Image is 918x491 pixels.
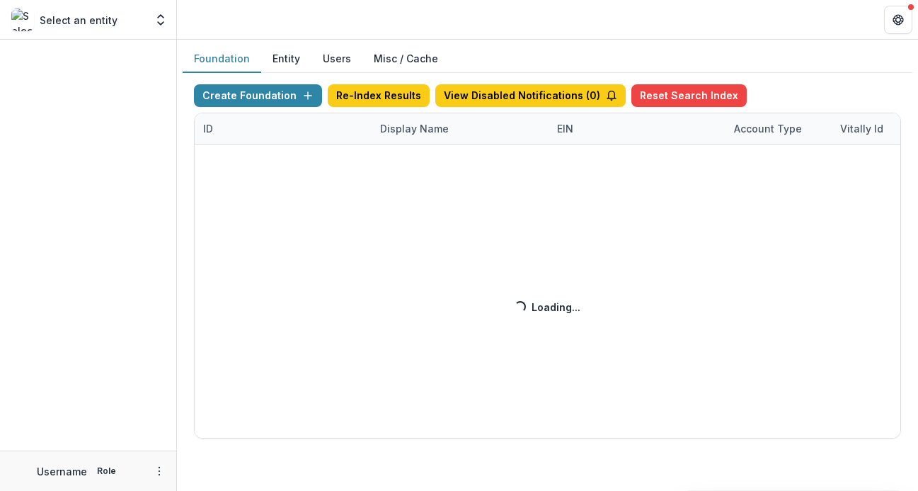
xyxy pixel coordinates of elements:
[40,13,117,28] p: Select an entity
[261,45,311,73] button: Entity
[362,45,449,73] button: Misc / Cache
[151,6,171,34] button: Open entity switcher
[183,45,261,73] button: Foundation
[93,465,120,478] p: Role
[884,6,912,34] button: Get Help
[37,464,87,479] p: Username
[11,9,34,31] img: Select an entity
[151,463,168,480] button: More
[311,45,362,73] button: Users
